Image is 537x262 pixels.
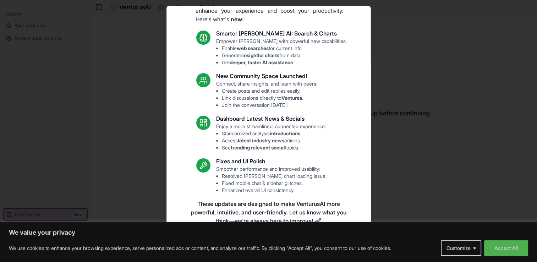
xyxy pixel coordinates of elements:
[270,130,300,136] strong: introductions
[222,102,317,109] li: Join the conversation [DATE]!
[281,95,302,101] strong: Ventures
[216,29,347,38] h3: Smarter [PERSON_NAME] AI: Search & Charts
[218,234,319,248] a: Read the full announcement on our blog!
[216,80,317,109] p: Connect, share insights, and learn with peers:
[222,59,347,66] li: Get .
[222,187,327,194] li: Enhanced overall UI consistency.
[237,45,269,51] strong: web searches
[222,137,326,144] li: Access articles.
[222,144,326,151] li: See topics.
[230,59,293,65] strong: deeper, faster AI assistance
[222,173,327,180] li: Resolved [PERSON_NAME] chart loading issue.
[216,114,326,123] h3: Dashboard Latest News & Socials
[231,16,242,23] strong: new
[222,87,317,94] li: Create posts and edit replies easily.
[216,72,317,80] h3: New Community Space Launched!
[216,38,347,66] p: Empower [PERSON_NAME] with powerful new capabilities:
[222,130,326,137] li: Standardized analysis .
[222,52,347,59] li: Generate from data.
[238,137,284,143] strong: latest industry news
[242,52,279,58] strong: insightful charts
[222,94,317,102] li: Link discussions directly to .
[216,157,327,165] h3: Fixes and UI Polish
[222,45,347,52] li: Enable for current info.
[216,165,327,194] p: Smoother performance and improved usability:
[222,180,327,187] li: Fixed mobile chat & sidebar glitches.
[216,123,326,151] p: Enjoy a more streamlined, connected experience:
[189,200,348,225] p: These updates are designed to make VenturusAI more powerful, intuitive, and user-friendly. Let us...
[231,144,285,151] strong: trending relevant social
